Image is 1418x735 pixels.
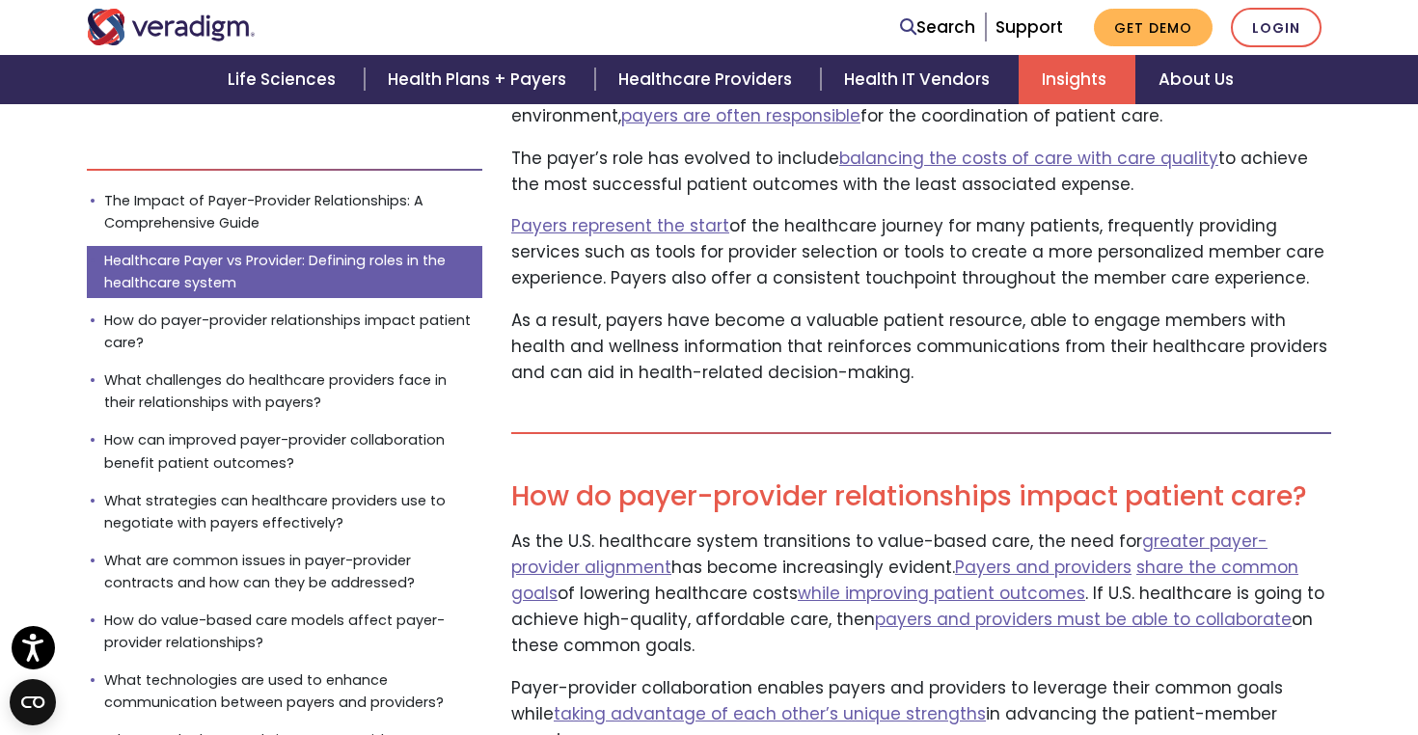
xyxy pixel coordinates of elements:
[875,608,1292,631] a: payers and providers must be able to collaborate
[511,214,729,237] a: Payers represent the start
[365,55,595,104] a: Health Plans + Payers
[10,679,56,725] button: Open CMP widget
[87,485,482,537] a: What strategies can healthcare providers use to negotiate with payers effectively?
[87,546,482,598] a: What are common issues in payer-provider contracts and how can they be addressed?
[511,213,1331,292] p: of the healthcare journey for many patients, frequently providing services such as tools for prov...
[821,55,1019,104] a: Health IT Vendors
[1135,55,1257,104] a: About Us
[87,9,256,45] img: Veradigm logo
[87,606,482,658] a: How do value-based care models affect payer-provider relationships?
[87,366,482,418] a: What challenges do healthcare providers face in their relationships with payers?
[511,146,1331,198] p: The payer’s role has evolved to include to achieve the most successful patient outcomes with the ...
[511,480,1331,513] h2: How do payer-provider relationships impact patient care?
[595,55,821,104] a: Healthcare Providers
[621,104,860,127] a: payers are often responsible
[798,582,1085,605] a: while improving patient outcomes
[87,666,482,718] a: What technologies are used to enhance communication between payers and providers?
[554,702,986,725] a: taking advantage of each other’s unique strengths
[955,556,1132,579] a: Payers and providers
[1019,55,1135,104] a: Insights
[900,14,975,41] a: Search
[87,306,482,358] a: How do payer-provider relationships impact patient care?
[839,147,1218,170] a: balancing the costs of care with care quality
[87,186,482,238] a: The Impact of Payer-Provider Relationships: A Comprehensive Guide
[205,55,365,104] a: Life Sciences
[511,308,1331,387] p: As a result, payers have become a valuable patient resource, able to engage members with health a...
[995,15,1063,39] a: Support
[1231,8,1322,47] a: Login
[87,425,482,477] a: How can improved payer-provider collaboration benefit patient outcomes?
[1094,9,1213,46] a: Get Demo
[511,530,1268,579] a: greater payer-provider alignment
[87,246,482,298] a: Healthcare Payer vs Provider: Defining roles in the healthcare system
[511,529,1331,660] p: As the U.S. healthcare system transitions to value-based care, the need for has become increasing...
